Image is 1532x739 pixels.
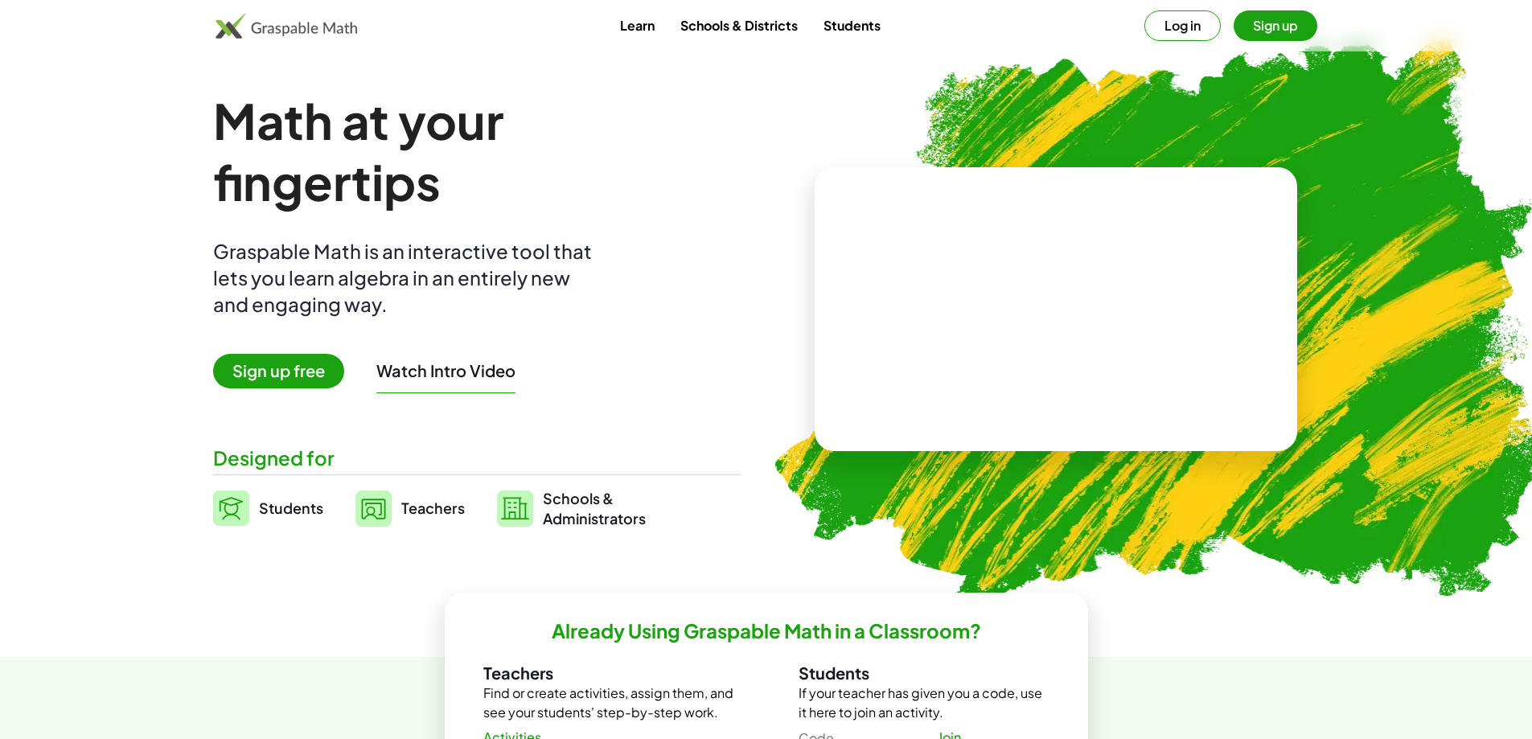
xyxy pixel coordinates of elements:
a: Teachers [355,488,465,528]
h3: Students [799,663,1049,684]
a: Students [213,488,323,528]
button: Sign up [1234,10,1317,41]
h1: Math at your fingertips [213,90,725,212]
span: Teachers [401,499,465,517]
a: Schools & Districts [667,10,811,40]
span: Schools & Administrators [543,488,646,528]
h3: Teachers [483,663,734,684]
p: If your teacher has given you a code, use it here to join an activity. [799,684,1049,722]
video: What is this? This is dynamic math notation. Dynamic math notation plays a central role in how Gr... [935,249,1177,370]
a: Schools &Administrators [497,488,646,528]
h2: Already Using Graspable Math in a Classroom? [552,618,981,643]
img: svg%3e [497,491,533,527]
a: Students [811,10,893,40]
span: Sign up free [213,354,344,388]
button: Watch Intro Video [376,360,515,381]
p: Find or create activities, assign them, and see your students' step-by-step work. [483,684,734,722]
button: Log in [1144,10,1221,41]
span: Students [259,499,323,517]
img: svg%3e [213,491,249,526]
img: svg%3e [355,491,392,527]
a: Learn [607,10,667,40]
div: Designed for [213,445,741,471]
div: Graspable Math is an interactive tool that lets you learn algebra in an entirely new and engaging... [213,238,599,318]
